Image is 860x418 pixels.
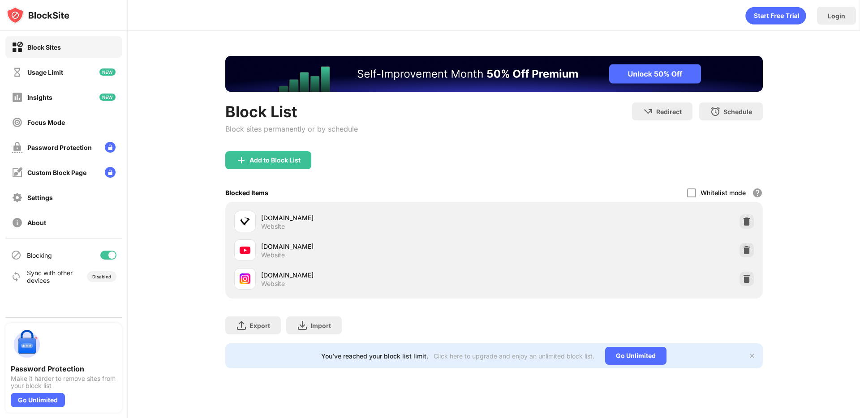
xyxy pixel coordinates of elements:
img: logo-blocksite.svg [6,6,69,24]
div: Disabled [92,274,111,279]
div: Add to Block List [249,157,301,164]
div: Export [249,322,270,329]
img: favicons [240,216,250,227]
iframe: Banner [225,56,763,92]
img: x-button.svg [748,352,756,359]
div: Focus Mode [27,119,65,126]
div: Settings [27,194,53,201]
div: About [27,219,46,226]
img: lock-menu.svg [105,167,116,178]
div: Website [261,280,285,288]
div: [DOMAIN_NAME] [261,242,494,251]
img: customize-block-page-off.svg [12,167,23,178]
div: Website [261,222,285,230]
img: block-on.svg [12,42,23,53]
div: Schedule [723,108,752,115]
img: blocking-icon.svg [11,250,21,260]
div: Blocked Items [225,189,268,196]
div: Usage Limit [27,68,63,76]
div: Redirect [656,108,682,115]
div: Whitelist mode [701,189,746,196]
div: Import [310,322,331,329]
div: You’ve reached your block list limit. [321,352,428,360]
div: Password Protection [11,364,116,373]
div: Block sites permanently or by schedule [225,124,358,133]
div: [DOMAIN_NAME] [261,270,494,280]
img: focus-off.svg [12,117,23,128]
img: sync-icon.svg [11,271,21,282]
div: Sync with other devices [27,269,73,284]
div: Custom Block Page [27,169,86,176]
div: Click here to upgrade and enjoy an unlimited block list. [434,352,594,360]
img: lock-menu.svg [105,142,116,153]
img: favicons [240,245,250,256]
div: Insights [27,94,52,101]
img: insights-off.svg [12,92,23,103]
img: favicons [240,273,250,284]
div: Blocking [27,252,52,259]
div: Go Unlimited [605,347,666,365]
img: settings-off.svg [12,192,23,203]
div: Website [261,251,285,259]
img: about-off.svg [12,217,23,228]
div: Go Unlimited [11,393,65,407]
div: Make it harder to remove sites from your block list [11,375,116,389]
img: push-password-protection.svg [11,328,43,361]
img: time-usage-off.svg [12,67,23,78]
div: Block List [225,102,358,121]
div: [DOMAIN_NAME] [261,213,494,222]
img: password-protection-off.svg [12,142,23,153]
img: new-icon.svg [99,68,116,76]
div: animation [745,7,806,25]
div: Password Protection [27,144,92,151]
div: Block Sites [27,43,61,51]
img: new-icon.svg [99,94,116,101]
div: Login [828,12,845,20]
